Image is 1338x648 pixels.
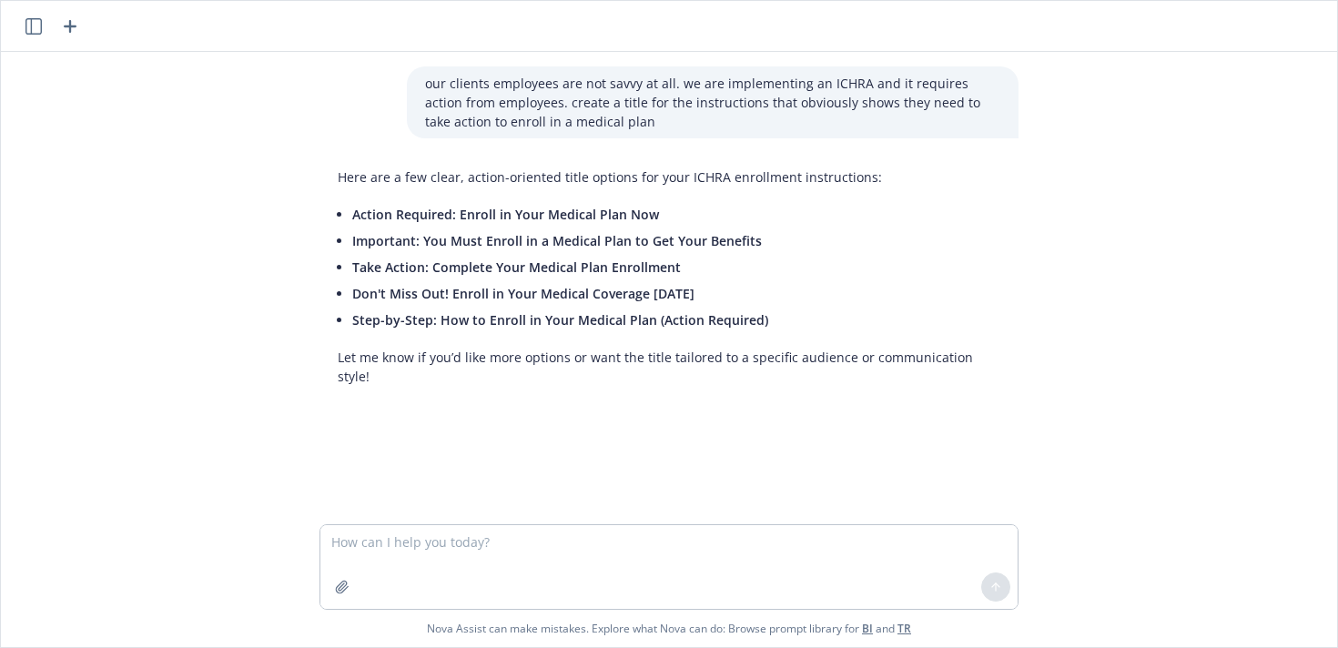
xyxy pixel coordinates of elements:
[425,74,1000,131] p: our clients employees are not savvy at all. we are implementing an ICHRA and it requires action f...
[338,167,1000,187] p: Here are a few clear, action-oriented title options for your ICHRA enrollment instructions:
[352,206,659,223] span: Action Required: Enroll in Your Medical Plan Now
[352,232,762,249] span: Important: You Must Enroll in a Medical Plan to Get Your Benefits
[352,258,681,276] span: Take Action: Complete Your Medical Plan Enrollment
[897,621,911,636] a: TR
[352,285,694,302] span: Don't Miss Out! Enroll in Your Medical Coverage [DATE]
[338,348,1000,386] p: Let me know if you’d like more options or want the title tailored to a specific audience or commu...
[352,311,768,329] span: Step-by-Step: How to Enroll in Your Medical Plan (Action Required)
[8,610,1330,647] span: Nova Assist can make mistakes. Explore what Nova can do: Browse prompt library for and
[862,621,873,636] a: BI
